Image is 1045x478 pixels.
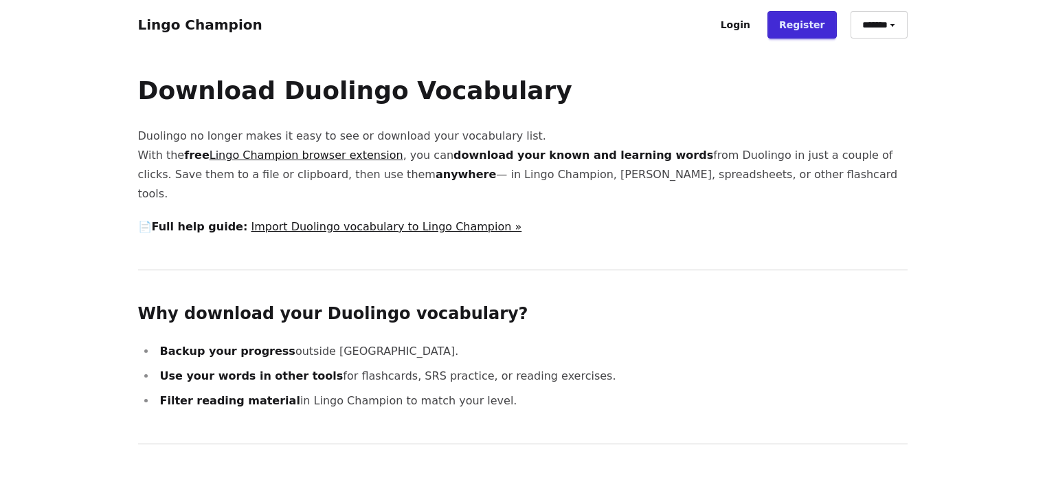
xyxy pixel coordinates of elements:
strong: Full help guide: [152,220,248,233]
li: for flashcards, SRS practice, or reading exercises. [156,367,908,386]
strong: download your known and learning words [453,149,713,162]
p: 📄 [138,217,908,237]
li: outside [GEOGRAPHIC_DATA]. [156,342,908,361]
h1: Download Duolingo Vocabulary [138,77,908,105]
a: Import Duolingo vocabulary to Lingo Champion » [251,220,521,233]
h2: Why download your Duolingo vocabulary? [138,303,908,325]
a: Register [767,11,837,39]
strong: Use your words in other tools [160,369,344,382]
a: Lingo Champion browser extension [210,149,403,162]
li: in Lingo Champion to match your level. [156,391,908,411]
a: Lingo Champion [138,17,262,33]
strong: Filter reading material [160,394,300,407]
strong: Backup your progress [160,345,295,358]
strong: anywhere [436,168,496,181]
strong: free [184,149,403,162]
a: Login [709,11,762,39]
p: Duolingo no longer makes it easy to see or download your vocabulary list. With the , you can from... [138,127,908,204]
